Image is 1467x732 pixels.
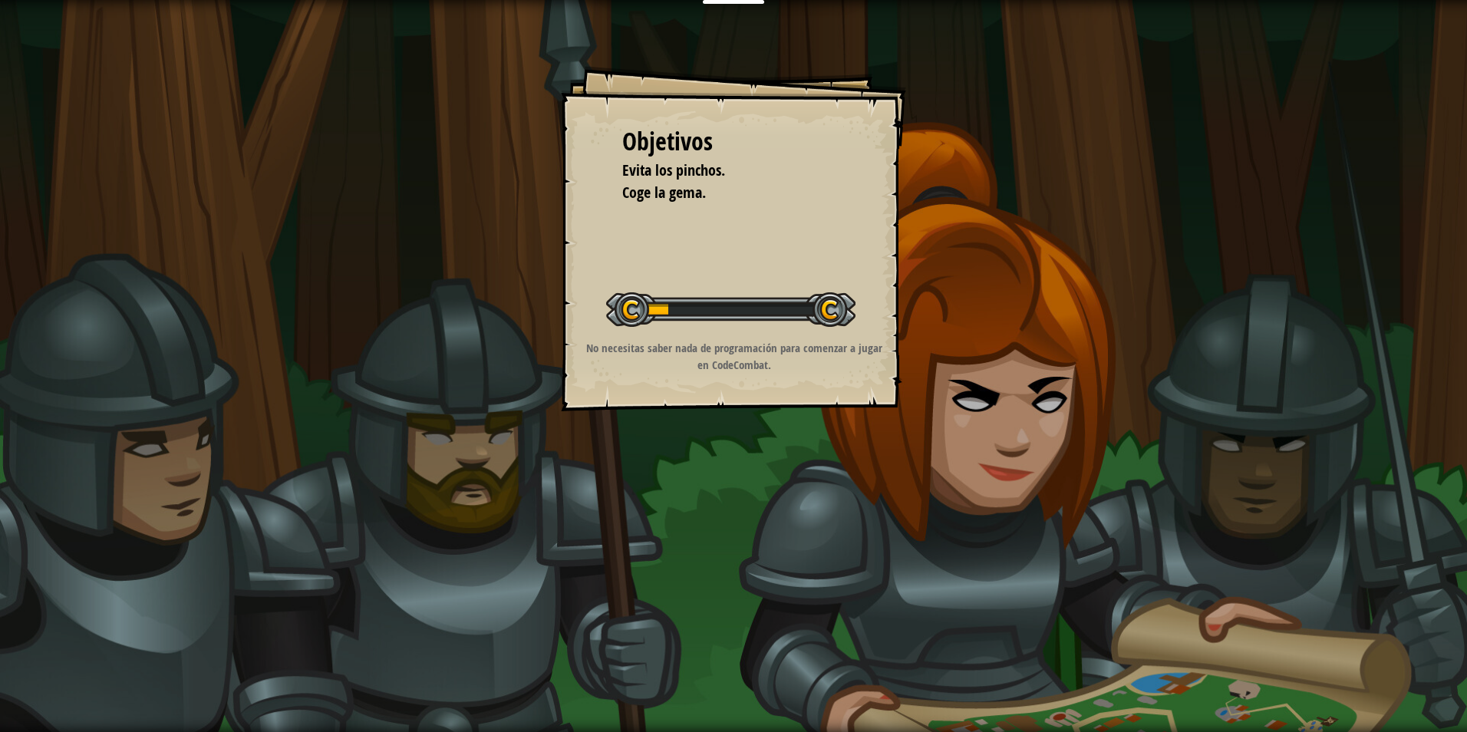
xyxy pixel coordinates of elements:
span: Evita los pinchos. [622,160,725,180]
p: No necesitas saber nada de programación para comenzar a jugar en CodeCombat. [580,340,888,373]
li: Coge la gema. [603,182,841,204]
li: Evita los pinchos. [603,160,841,182]
span: Coge la gema. [622,182,706,203]
div: Objetivos [622,124,845,160]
